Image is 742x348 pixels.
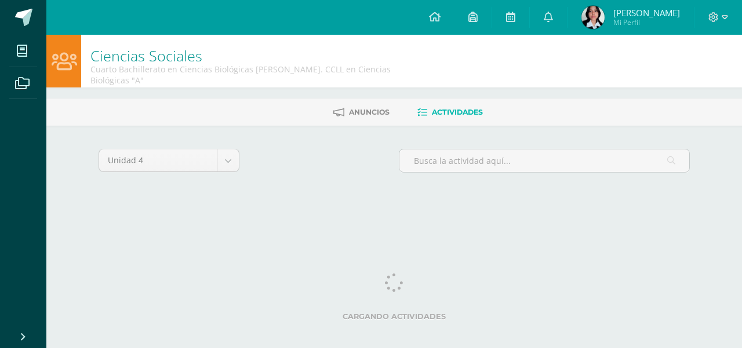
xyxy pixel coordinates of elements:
div: Cuarto Bachillerato en Ciencias Biológicas Bach. CCLL en Ciencias Biológicas 'A' [90,64,414,86]
span: Actividades [432,108,483,116]
span: Anuncios [349,108,390,116]
img: cfac182f91cbcfcde0348294a584fe67.png [581,6,605,29]
h1: Ciencias Sociales [90,47,414,64]
a: Unidad 4 [99,149,239,171]
span: [PERSON_NAME] [613,7,680,19]
a: Ciencias Sociales [90,46,202,65]
span: Unidad 4 [108,149,208,171]
span: Mi Perfil [613,17,680,27]
label: Cargando actividades [99,312,690,321]
input: Busca la actividad aquí... [399,149,689,172]
a: Anuncios [333,103,390,122]
a: Actividades [417,103,483,122]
